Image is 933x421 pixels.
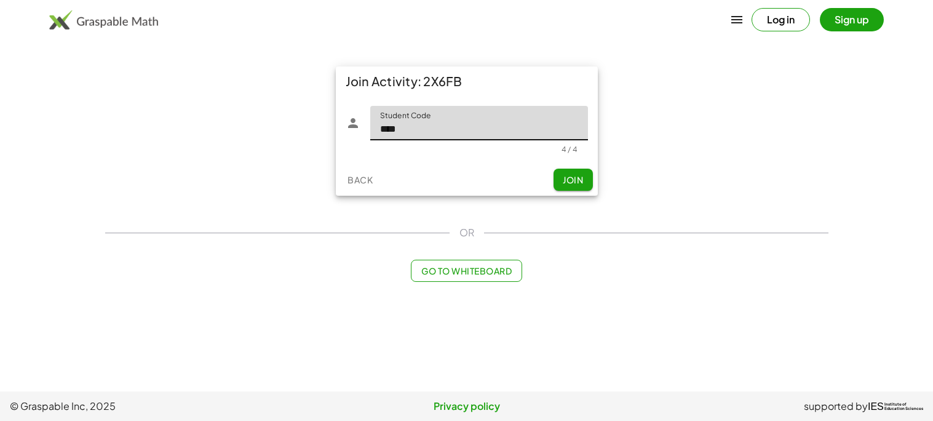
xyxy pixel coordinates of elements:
span: Join [563,174,583,185]
span: IES [868,401,884,412]
a: Privacy policy [314,399,619,414]
a: IESInstitute ofEducation Sciences [868,399,923,414]
span: OR [459,225,474,240]
div: Join Activity: 2X6FB [336,66,598,96]
span: supported by [804,399,868,414]
span: Back [347,174,373,185]
button: Log in [752,8,810,31]
span: Go to Whiteboard [421,265,512,276]
div: 4 / 4 [562,145,578,154]
button: Sign up [820,8,884,31]
span: Institute of Education Sciences [884,403,923,411]
button: Join [554,169,593,191]
button: Go to Whiteboard [411,260,522,282]
button: Back [341,169,380,191]
span: © Graspable Inc, 2025 [10,399,314,414]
